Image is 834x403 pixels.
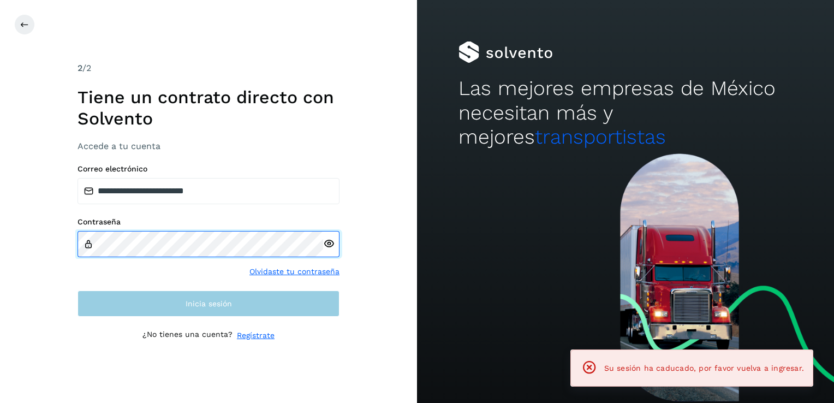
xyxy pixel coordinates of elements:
span: 2 [78,63,82,73]
span: transportistas [535,125,666,149]
h2: Las mejores empresas de México necesitan más y mejores [458,76,792,149]
a: Regístrate [237,330,275,341]
h3: Accede a tu cuenta [78,141,339,151]
button: Inicia sesión [78,291,339,317]
div: /2 [78,62,339,75]
span: Inicia sesión [186,300,232,307]
p: ¿No tienes una cuenta? [142,330,233,341]
span: Su sesión ha caducado, por favor vuelva a ingresar. [604,364,804,372]
a: Olvidaste tu contraseña [249,266,339,277]
h1: Tiene un contrato directo con Solvento [78,87,339,129]
label: Contraseña [78,217,339,227]
label: Correo electrónico [78,164,339,174]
